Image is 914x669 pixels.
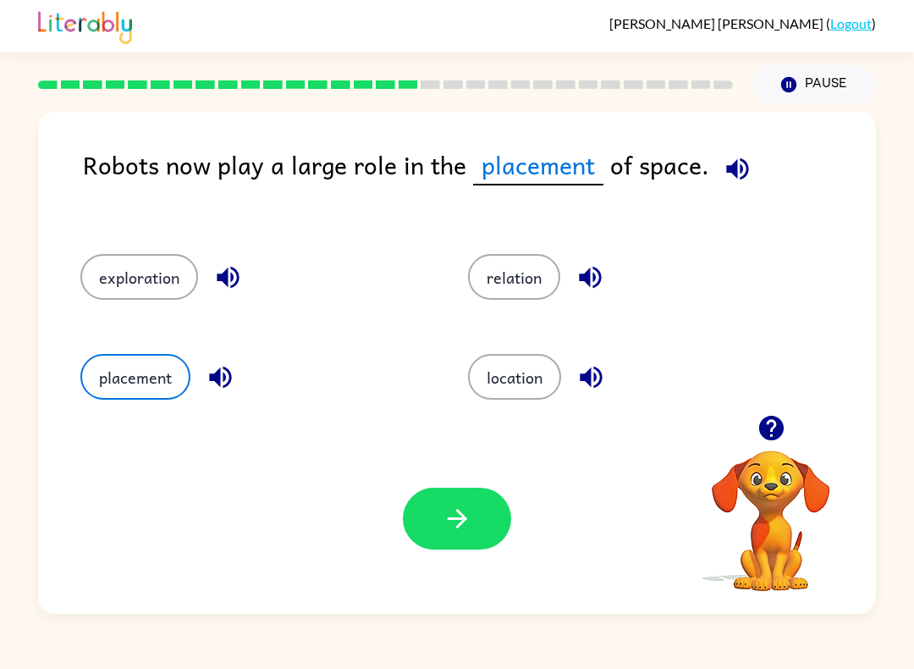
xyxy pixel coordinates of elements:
button: relation [468,254,560,300]
span: [PERSON_NAME] [PERSON_NAME] [609,15,826,31]
button: Pause [753,65,876,104]
span: placement [473,146,603,185]
button: location [468,354,561,400]
a: Logout [830,15,872,31]
button: placement [80,354,190,400]
button: exploration [80,254,198,300]
video: Your browser must support playing .mp4 files to use Literably. Please try using another browser. [686,424,856,594]
img: Literably [38,7,132,44]
div: ( ) [609,15,876,31]
div: Robots now play a large role in the of space. [83,146,876,220]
